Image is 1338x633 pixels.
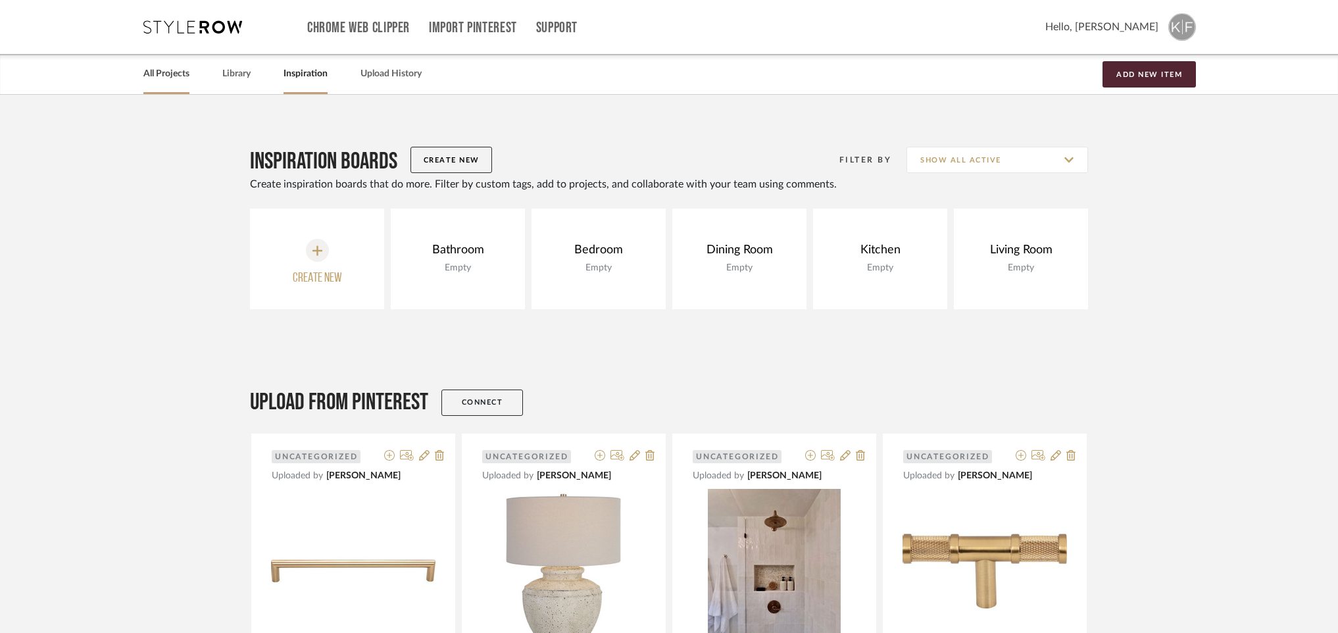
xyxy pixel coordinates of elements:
div: Kitchen [857,243,904,257]
div: Empty [571,261,626,275]
a: BedroomEmpty [532,209,666,309]
div: Empty [429,261,487,275]
a: Dining RoomEmpty [672,209,806,309]
a: Uncategorized [693,450,800,467]
div: Bedroom [571,243,626,257]
div: Create new [293,268,342,288]
h2: Upload From Pinterest [250,388,428,417]
button: Create new [250,209,384,309]
a: Uncategorized [482,450,589,467]
div: Empty [987,261,1056,275]
div: Filter By [822,153,891,166]
a: Uncategorized [272,450,379,467]
a: Uncategorized [903,450,1010,467]
button: Add New Item [1103,61,1196,88]
a: Import Pinterest [429,22,517,34]
a: Library [222,65,251,83]
div: Create inspiration boards that do more. Filter by custom tags, add to projects, and collaborate w... [250,176,1088,192]
h2: Inspiration Boards [250,147,397,176]
a: Living RoomEmpty [954,209,1088,309]
div: Dining Room [703,243,776,257]
div: Empty [857,261,904,275]
div: Uncategorized [482,450,571,463]
button: Create New [410,147,492,173]
a: KitchenEmpty [813,209,947,309]
a: Chrome Web Clipper [307,22,410,34]
a: Connect [441,390,523,416]
a: Support [536,22,578,34]
div: Uncategorized [903,450,992,463]
div: Living Room [987,243,1056,257]
div: Uncategorized [272,450,360,463]
div: Bathroom [429,243,487,257]
div: Uncategorized [693,450,781,463]
a: Upload History [360,65,422,83]
a: All Projects [143,65,189,83]
span: Hello, [PERSON_NAME] [1045,19,1158,35]
img: avatar [1168,13,1196,41]
a: BathroomEmpty [391,209,525,309]
a: Inspiration [284,65,328,83]
div: Empty [703,261,776,275]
